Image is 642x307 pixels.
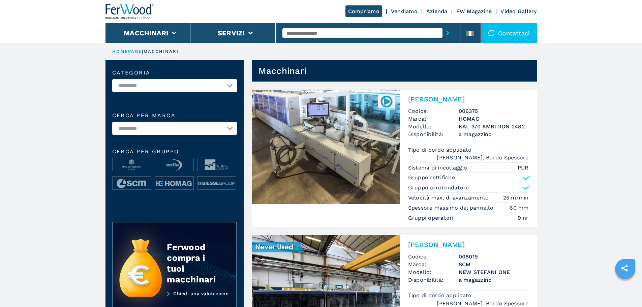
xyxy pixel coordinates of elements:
h3: NEW STEFANI ONE [459,268,529,276]
span: a magazzino [459,130,529,138]
p: Sistema di incollaggio [408,164,469,172]
span: | [142,49,143,54]
em: [PERSON_NAME], Bordo Spessore [437,154,528,161]
h2: [PERSON_NAME] [408,241,529,249]
em: 60 mm [510,204,528,212]
span: Disponibilità: [408,276,459,284]
span: Codice: [408,253,459,260]
p: Tipo di bordo applicato [408,292,473,299]
img: image [197,177,236,190]
img: image [155,158,193,172]
a: Bordatrice Singola HOMAG KAL 370 AMBITION 2482006375[PERSON_NAME]Codice:006375Marca:HOMAGModello:... [252,90,537,227]
p: Velocità max. di avanzamento [408,194,491,202]
span: Marca: [408,115,459,123]
p: Spessore massimo del pannello [408,204,495,212]
label: Cerca per marca [112,113,237,118]
a: FW Magazine [456,8,492,14]
p: Tipo di bordo applicato [408,146,473,154]
a: sharethis [616,260,633,277]
h3: KAL 370 AMBITION 2482 [459,123,529,130]
iframe: Chat [613,277,637,302]
a: Vendiamo [391,8,418,14]
img: image [197,158,236,172]
span: Codice: [408,107,459,115]
img: 006375 [380,95,393,108]
span: Disponibilità: [408,130,459,138]
button: Macchinari [124,29,169,37]
a: Video Gallery [500,8,537,14]
img: Contattaci [488,30,495,36]
em: 25 m/min [503,194,529,202]
img: image [155,177,193,190]
button: Servizi [218,29,245,37]
label: Categoria [112,70,237,75]
a: Azienda [426,8,448,14]
img: image [113,177,151,190]
img: Bordatrice Singola HOMAG KAL 370 AMBITION 2482 [252,90,400,204]
button: submit-button [442,25,453,41]
p: Gruppo arrotondatore [408,184,469,191]
h3: 008019 [459,253,529,260]
span: Modello: [408,268,459,276]
span: Modello: [408,123,459,130]
h1: Macchinari [258,65,307,76]
a: Compriamo [345,5,382,17]
img: image [113,158,151,172]
span: Marca: [408,260,459,268]
p: Gruppi operatori [408,214,455,222]
a: HOMEPAGE [112,49,142,54]
p: macchinari [144,49,179,55]
h3: 006375 [459,107,529,115]
span: Cerca per Gruppo [112,149,237,154]
h2: [PERSON_NAME] [408,95,529,103]
div: Ferwood compra i tuoi macchinari [167,242,223,285]
h3: SCM [459,260,529,268]
span: a magazzino [459,276,529,284]
h3: HOMAG [459,115,529,123]
img: Ferwood [105,4,154,19]
p: Gruppo rettifiche [408,174,455,181]
em: 9 nr [518,214,529,222]
em: PUR [518,164,529,172]
div: Contattaci [481,23,537,43]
